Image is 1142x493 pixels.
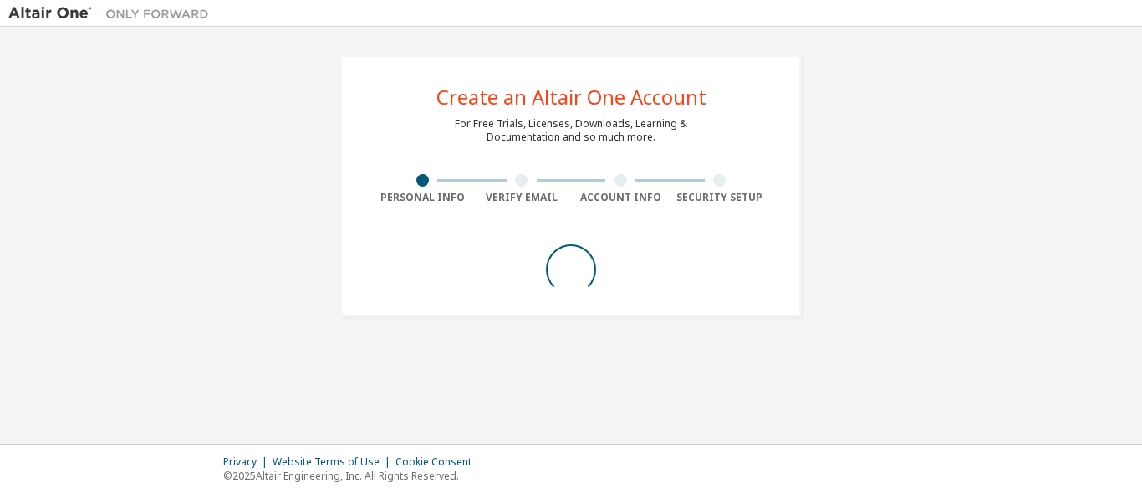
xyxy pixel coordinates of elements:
div: Personal Info [373,191,472,204]
div: Security Setup [670,191,770,204]
div: Verify Email [472,191,572,204]
div: Cookie Consent [395,455,482,469]
div: Create an Altair One Account [436,87,706,107]
div: Website Terms of Use [273,455,395,469]
p: © 2025 Altair Engineering, Inc. All Rights Reserved. [223,469,482,483]
div: Account Info [571,191,670,204]
div: For Free Trials, Licenses, Downloads, Learning & Documentation and so much more. [455,117,687,144]
img: Altair One [8,5,217,22]
div: Privacy [223,455,273,469]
